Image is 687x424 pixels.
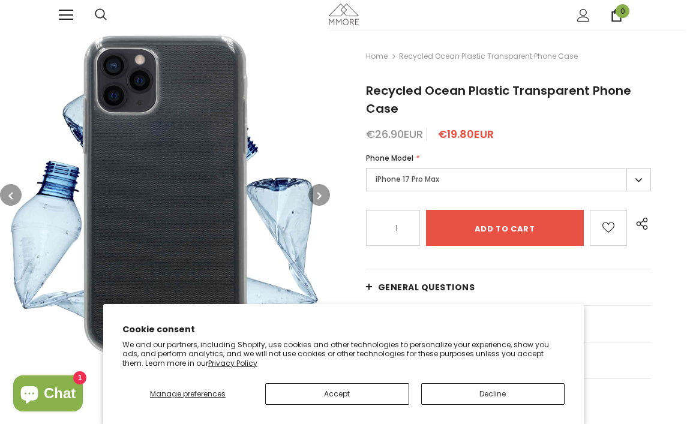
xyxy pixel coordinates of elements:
[421,383,565,405] button: Decline
[366,82,631,117] span: Recycled Ocean Plastic Transparent Phone Case
[265,383,409,405] button: Accept
[610,9,623,22] a: 0
[399,49,578,64] span: Recycled Ocean Plastic Transparent Phone Case
[208,358,257,368] a: Privacy Policy
[366,153,413,163] span: Phone Model
[426,210,584,246] input: Add to cart
[366,127,423,142] span: €26.90EUR
[366,49,388,64] a: Home
[122,323,565,336] h2: Cookie consent
[122,383,253,405] button: Manage preferences
[616,4,629,18] span: 0
[366,168,651,191] label: iPhone 17 Pro Max
[329,4,359,25] img: MMORE Cases
[122,340,565,368] p: We and our partners, including Shopify, use cookies and other technologies to personalize your ex...
[378,281,475,293] span: General Questions
[10,375,86,414] inbox-online-store-chat: Shopify online store chat
[438,127,494,142] span: €19.80EUR
[150,389,226,399] span: Manage preferences
[366,269,651,305] a: General Questions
